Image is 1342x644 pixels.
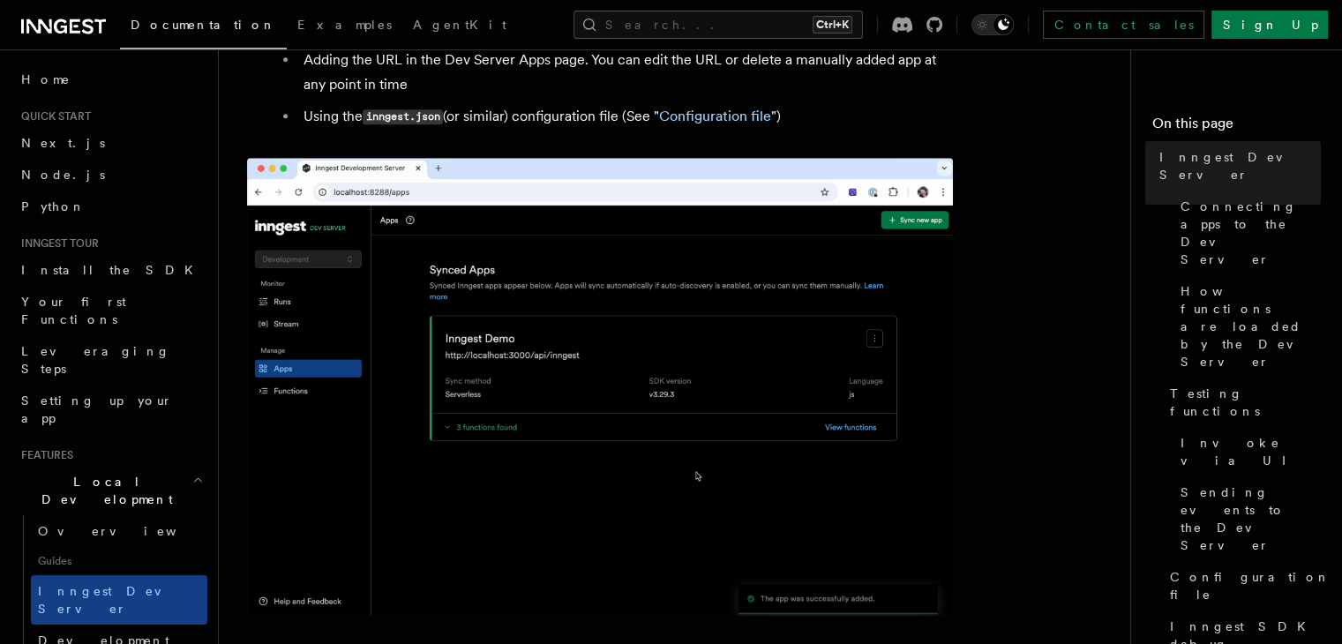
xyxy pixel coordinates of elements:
span: Setting up your app [21,393,173,425]
a: Overview [31,515,207,547]
span: Inngest Dev Server [1159,148,1321,183]
a: Inngest Dev Server [1152,141,1321,191]
span: Inngest tour [14,236,99,251]
a: AgentKit [402,5,517,48]
a: Sign Up [1211,11,1328,39]
a: Configuration file [659,108,771,124]
a: Install the SDK [14,254,207,286]
a: Connecting apps to the Dev Server [1173,191,1321,275]
span: Install the SDK [21,263,204,277]
span: Testing functions [1170,385,1321,420]
a: Testing functions [1163,378,1321,427]
span: Next.js [21,136,105,150]
span: How functions are loaded by the Dev Server [1181,282,1321,371]
span: Your first Functions [21,295,126,326]
span: Features [14,448,73,462]
a: Leveraging Steps [14,335,207,385]
a: Home [14,64,207,95]
a: How functions are loaded by the Dev Server [1173,275,1321,378]
a: Contact sales [1043,11,1204,39]
span: Overview [38,524,220,538]
span: Quick start [14,109,91,124]
h4: On this page [1152,113,1321,141]
span: Invoke via UI [1181,434,1321,469]
button: Search...Ctrl+K [574,11,863,39]
a: Your first Functions [14,286,207,335]
a: Examples [287,5,402,48]
img: Dev Server demo manually syncing an app [247,158,953,617]
span: Python [21,199,86,213]
span: Examples [297,18,392,32]
span: Configuration file [1170,568,1331,603]
button: Toggle dark mode [971,14,1014,35]
span: Leveraging Steps [21,344,170,376]
a: Configuration file [1163,561,1321,610]
span: AgentKit [413,18,506,32]
a: Next.js [14,127,207,159]
a: Invoke via UI [1173,427,1321,476]
kbd: Ctrl+K [813,16,852,34]
a: Inngest Dev Server [31,575,207,625]
li: Adding the URL in the Dev Server Apps page. You can edit the URL or delete a manually added app a... [298,48,953,97]
span: Sending events to the Dev Server [1181,483,1321,554]
a: Python [14,191,207,222]
span: Connecting apps to the Dev Server [1181,198,1321,268]
button: Local Development [14,466,207,515]
li: Using the (or similar) configuration file (See " ") [298,104,953,130]
span: Inngest Dev Server [38,584,189,616]
a: Node.js [14,159,207,191]
span: Local Development [14,473,192,508]
span: Documentation [131,18,276,32]
span: Home [21,71,71,88]
a: Documentation [120,5,287,49]
a: Sending events to the Dev Server [1173,476,1321,561]
code: inngest.json [363,109,443,124]
span: Guides [31,547,207,575]
span: Node.js [21,168,105,182]
a: Setting up your app [14,385,207,434]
